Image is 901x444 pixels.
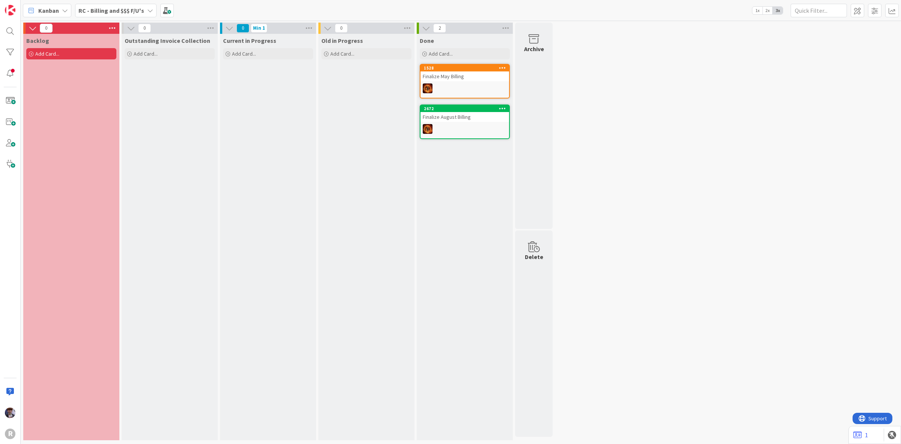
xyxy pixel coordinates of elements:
[791,4,847,17] input: Quick Filter...
[35,50,59,57] span: Add Card...
[773,7,783,14] span: 3x
[138,24,151,33] span: 0
[420,71,509,81] div: Finalize May Billing
[232,50,256,57] span: Add Card...
[420,112,509,122] div: Finalize August Billing
[853,430,868,439] a: 1
[335,24,348,33] span: 0
[420,105,510,139] a: 2672Finalize August BillingTR
[5,408,15,418] img: ML
[5,429,15,439] div: R
[420,124,509,134] div: TR
[762,7,773,14] span: 2x
[420,65,509,71] div: 1528
[26,37,49,44] span: Backlog
[423,83,432,93] img: TR
[78,7,144,14] b: RC - Billing and $$$ F/U's
[321,37,363,44] span: Old in Progress
[38,6,59,15] span: Kanban
[16,1,34,10] span: Support
[420,105,509,122] div: 2672Finalize August Billing
[423,124,432,134] img: TR
[525,252,543,261] div: Delete
[330,50,354,57] span: Add Card...
[253,26,265,30] div: Min 1
[752,7,762,14] span: 1x
[5,5,15,15] img: Visit kanbanzone.com
[40,24,53,33] span: 0
[420,64,510,98] a: 1528Finalize May BillingTR
[134,50,158,57] span: Add Card...
[237,24,249,33] span: 0
[424,106,509,111] div: 2672
[223,37,276,44] span: Current in Progress
[424,65,509,71] div: 1528
[420,37,434,44] span: Done
[420,65,509,81] div: 1528Finalize May Billing
[125,37,210,44] span: Outstanding Invoice Collection
[524,44,544,53] div: Archive
[429,50,453,57] span: Add Card...
[420,83,509,93] div: TR
[433,24,446,33] span: 2
[420,105,509,112] div: 2672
